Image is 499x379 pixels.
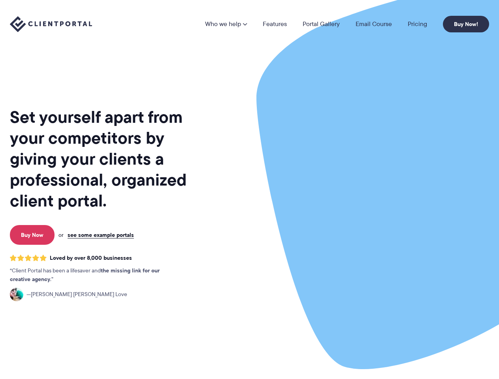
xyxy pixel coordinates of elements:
[408,21,427,27] a: Pricing
[68,231,134,238] a: see some example portals
[205,21,247,27] a: Who we help
[26,290,127,299] span: [PERSON_NAME] [PERSON_NAME] Love
[50,255,132,261] span: Loved by over 8,000 businesses
[10,107,201,211] h1: Set yourself apart from your competitors by giving your clients a professional, organized client ...
[58,231,64,238] span: or
[443,16,489,32] a: Buy Now!
[356,21,392,27] a: Email Course
[10,266,160,283] strong: the missing link for our creative agency
[10,266,176,284] p: Client Portal has been a lifesaver and .
[263,21,287,27] a: Features
[10,225,55,245] a: Buy Now
[303,21,340,27] a: Portal Gallery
